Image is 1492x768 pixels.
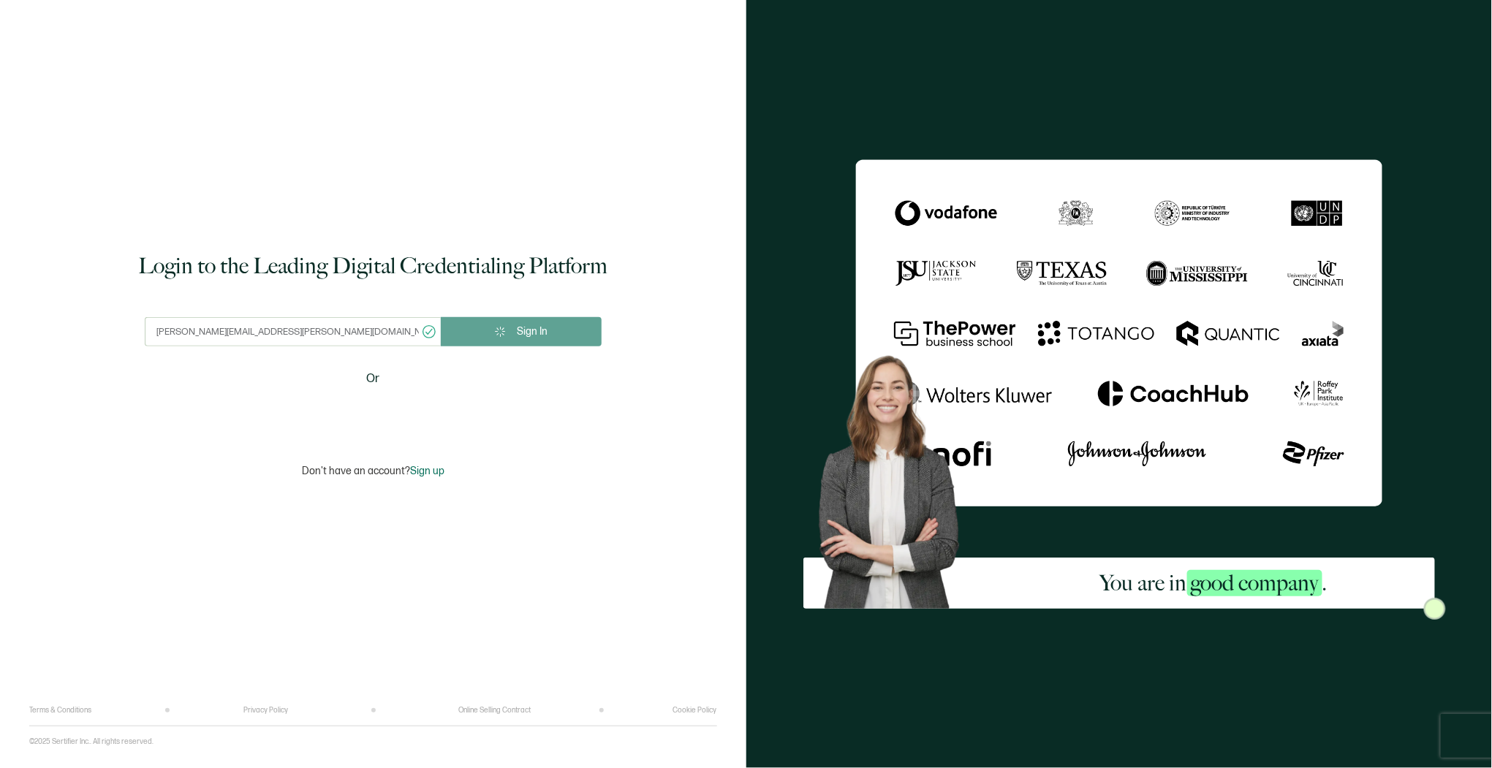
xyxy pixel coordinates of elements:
[145,317,441,346] input: Enter your work email address
[803,343,993,609] img: Sertifier Login - You are in <span class="strong-h">good company</span>. Hero
[244,706,289,715] a: Privacy Policy
[1100,569,1328,598] h2: You are in .
[410,465,444,477] span: Sign up
[138,251,607,281] h1: Login to the Leading Digital Credentialing Platform
[302,465,444,477] p: Don't have an account?
[856,159,1382,506] img: Sertifier Login - You are in <span class="strong-h">good company</span>.
[366,370,379,388] span: Or
[673,706,717,715] a: Cookie Policy
[421,324,437,340] ion-icon: checkmark circle outline
[281,398,464,430] iframe: Sign in with Google Button
[1424,598,1446,620] img: Sertifier Login
[1187,570,1322,596] span: good company
[29,706,91,715] a: Terms & Conditions
[29,737,154,746] p: ©2025 Sertifier Inc.. All rights reserved.
[458,706,531,715] a: Online Selling Contract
